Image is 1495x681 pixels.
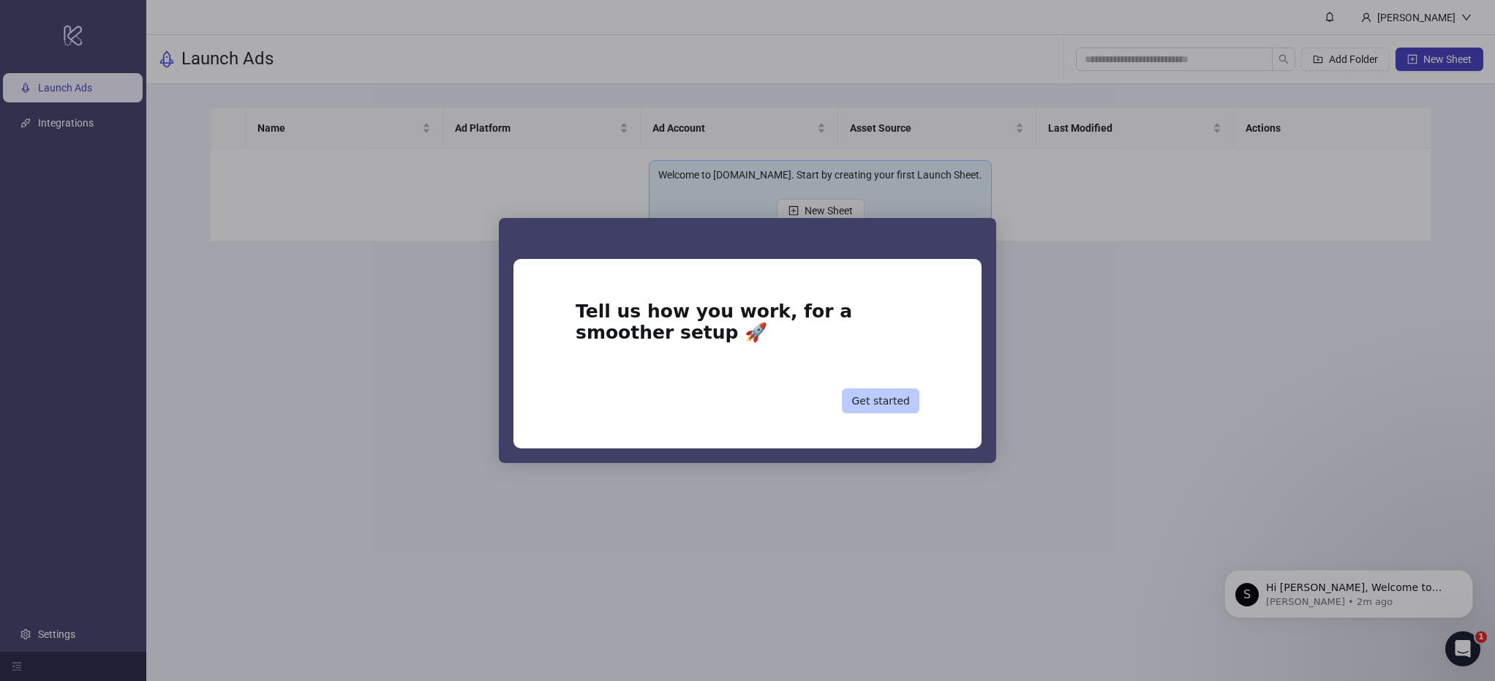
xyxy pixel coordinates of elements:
[22,31,271,79] div: message notification from Simon, 2m ago. Hi Alex, Welcome to Kitchn.io! 🎉 You’re all set to start...
[33,44,56,67] div: Profile image for Simon
[64,42,252,56] p: Hi [PERSON_NAME], Welcome to [DOMAIN_NAME]! 🎉 You’re all set to start launching ads effortlessly....
[64,56,252,69] p: Message from Simon, sent 2m ago
[842,388,919,413] button: Get started
[576,301,919,352] h1: Tell us how you work, for a smoother setup 🚀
